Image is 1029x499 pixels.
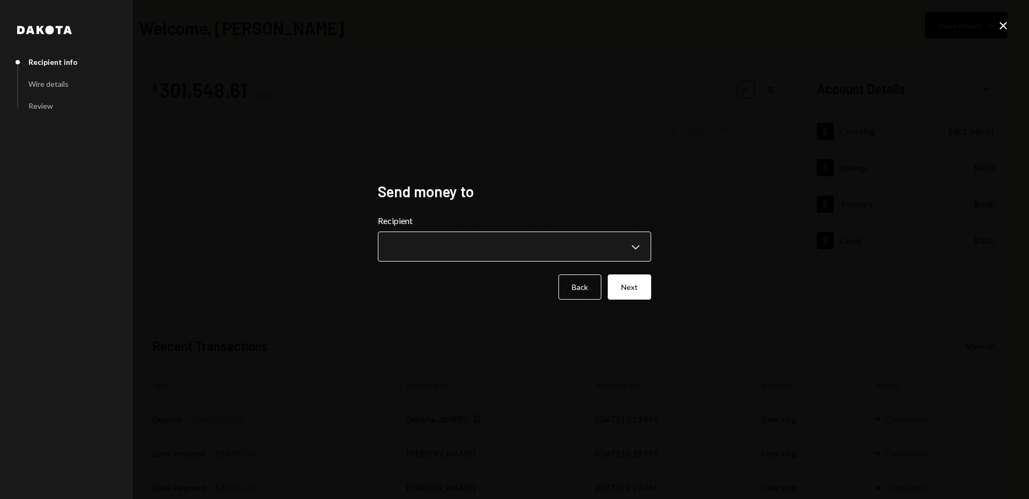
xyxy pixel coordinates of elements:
[378,181,651,202] h2: Send money to
[558,274,601,300] button: Back
[378,232,651,262] button: Recipient
[378,214,651,227] label: Recipient
[28,79,69,88] div: Wire details
[28,101,53,110] div: Review
[28,57,78,66] div: Recipient info
[608,274,651,300] button: Next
